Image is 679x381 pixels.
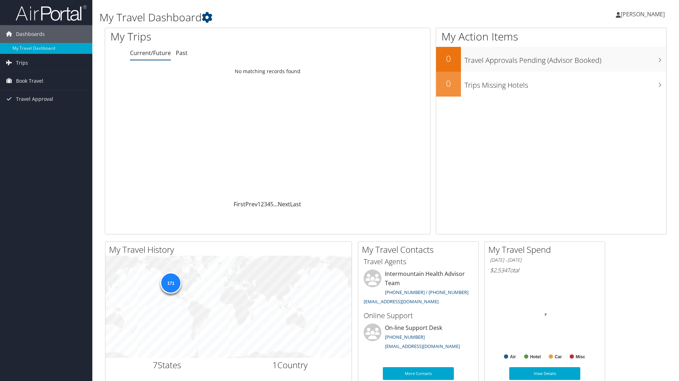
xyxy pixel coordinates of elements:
a: Current/Future [130,49,171,57]
h1: My Travel Dashboard [99,10,481,25]
a: [PHONE_NUMBER] / [PHONE_NUMBER] [385,289,468,295]
text: Misc [576,354,585,359]
text: Hotel [530,354,541,359]
a: [PHONE_NUMBER] [385,334,425,340]
span: 1 [272,359,277,371]
h6: Total [490,266,599,274]
a: [EMAIL_ADDRESS][DOMAIN_NAME] [385,343,460,349]
h1: My Action Items [436,29,666,44]
a: [EMAIL_ADDRESS][DOMAIN_NAME] [364,298,439,305]
li: Intermountain Health Advisor Team [360,270,477,307]
a: First [234,200,245,208]
h2: My Travel History [109,244,352,256]
div: 171 [160,272,181,294]
h2: 0 [436,53,461,65]
span: Travel Approval [16,90,53,108]
h6: [DATE] - [DATE] [490,257,599,263]
h2: 0 [436,77,461,89]
a: 0Trips Missing Hotels [436,72,666,97]
a: More Contacts [383,367,454,380]
span: [PERSON_NAME] [621,10,665,18]
img: airportal-logo.png [16,5,87,21]
a: 4 [267,200,270,208]
h1: My Trips [110,29,289,44]
a: Past [176,49,188,57]
h3: Online Support [364,311,473,321]
a: 2 [261,200,264,208]
a: Next [278,200,290,208]
h2: My Travel Contacts [362,244,478,256]
span: Book Travel [16,72,43,90]
a: [PERSON_NAME] [616,4,672,25]
h2: Country [234,359,347,371]
h3: Travel Agents [364,257,473,267]
a: 5 [270,200,273,208]
text: Air [510,354,516,359]
li: On-line Support Desk [360,323,477,353]
span: $2,534 [490,266,507,274]
span: Dashboards [16,25,45,43]
span: … [273,200,278,208]
a: View Details [509,367,580,380]
h2: States [111,359,223,371]
h3: Travel Approvals Pending (Advisor Booked) [465,52,666,65]
span: Trips [16,54,28,72]
a: Last [290,200,301,208]
h3: Trips Missing Hotels [465,77,666,90]
a: 3 [264,200,267,208]
a: Prev [245,200,257,208]
span: 7 [153,359,158,371]
td: No matching records found [105,65,430,78]
h2: My Travel Spend [488,244,605,256]
a: 0Travel Approvals Pending (Advisor Booked) [436,47,666,72]
a: 1 [257,200,261,208]
text: Car [555,354,562,359]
